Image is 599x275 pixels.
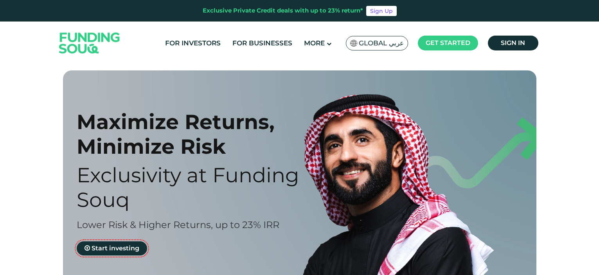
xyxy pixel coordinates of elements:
[426,39,470,47] span: Get started
[77,241,147,255] a: Start investing
[77,163,313,212] div: Exclusivity at Funding Souq
[488,36,538,50] a: Sign in
[77,134,313,159] div: Minimize Risk
[304,39,325,47] span: More
[92,244,139,252] span: Start investing
[366,6,397,16] a: Sign Up
[203,6,363,15] div: Exclusive Private Credit deals with up to 23% return*
[51,23,128,63] img: Logo
[501,39,525,47] span: Sign in
[230,37,294,50] a: For Businesses
[77,219,279,230] span: Lower Risk & Higher Returns, up to 23% IRR
[350,40,357,47] img: SA Flag
[77,110,313,134] div: Maximize Returns,
[163,37,223,50] a: For Investors
[359,39,404,48] span: Global عربي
